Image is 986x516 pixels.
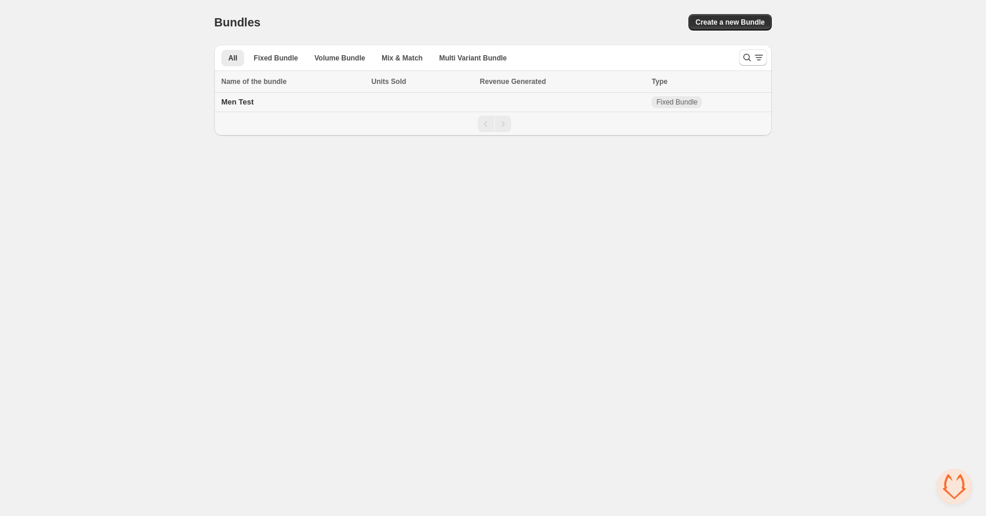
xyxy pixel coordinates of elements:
[214,15,261,29] h1: Bundles
[480,76,558,87] button: Revenue Generated
[739,49,767,66] button: Search and filter results
[221,76,364,87] div: Name of the bundle
[480,76,546,87] span: Revenue Generated
[228,53,237,63] span: All
[315,53,365,63] span: Volume Bundle
[656,97,697,107] span: Fixed Bundle
[695,18,765,27] span: Create a new Bundle
[372,76,406,87] span: Units Sold
[214,112,772,136] nav: Pagination
[381,53,423,63] span: Mix & Match
[439,53,506,63] span: Multi Variant Bundle
[221,97,254,106] span: Men Test
[688,14,772,31] button: Create a new Bundle
[254,53,298,63] span: Fixed Bundle
[372,76,418,87] button: Units Sold
[937,469,972,504] div: Open chat
[651,76,765,87] div: Type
